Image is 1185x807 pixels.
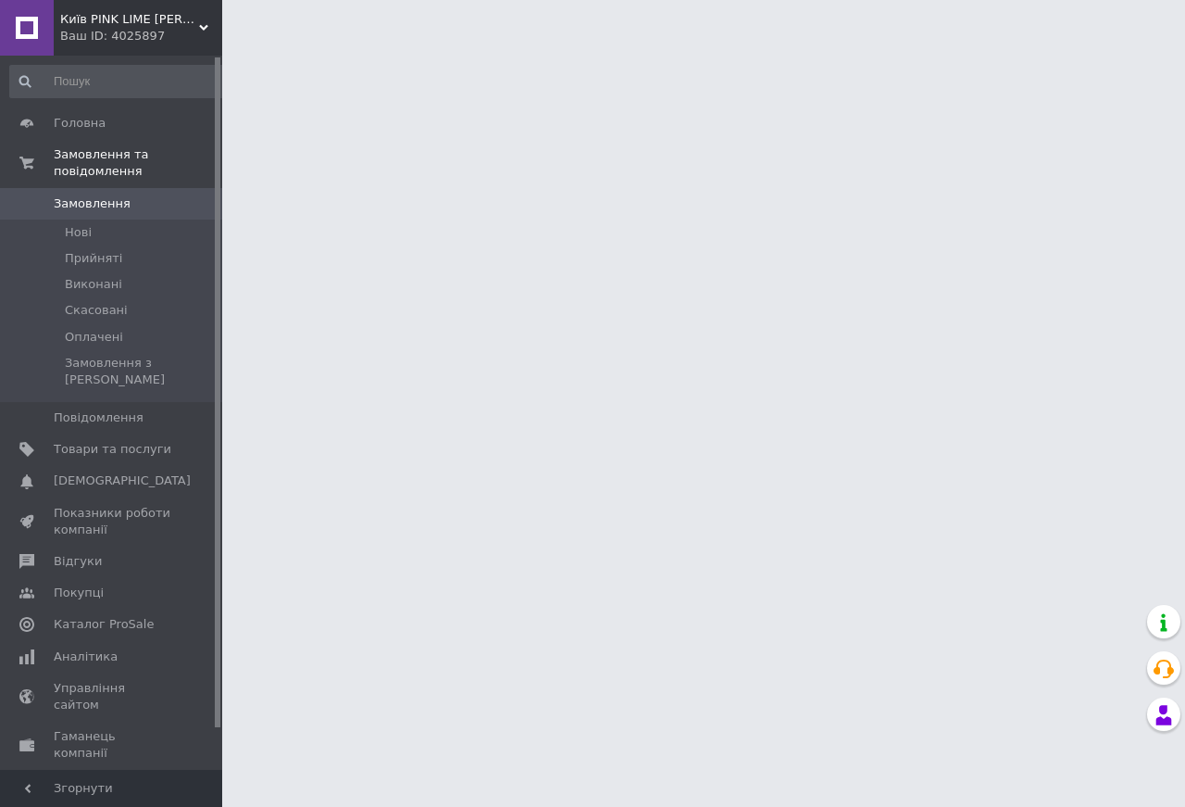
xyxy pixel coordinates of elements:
span: Показники роботи компанії [54,505,171,538]
span: Оплачені [65,329,123,346]
span: Нові [65,224,92,241]
span: Замовлення [54,195,131,212]
div: Ваш ID: 4025897 [60,28,222,44]
span: [DEMOGRAPHIC_DATA] [54,473,191,489]
span: Повідомлення [54,410,143,426]
span: Скасовані [65,302,128,319]
span: Замовлення та повідомлення [54,146,222,180]
span: Каталог ProSale [54,616,154,633]
span: Відгуки [54,553,102,570]
span: Прийняті [65,250,122,267]
span: Виконані [65,276,122,293]
span: Головна [54,115,106,132]
input: Пошук [9,65,229,98]
span: Управління сайтом [54,680,171,713]
span: Гаманець компанії [54,728,171,762]
span: Товари та послуги [54,441,171,458]
span: Покупці [54,585,104,601]
span: Замовлення з [PERSON_NAME] [65,355,227,388]
span: Аналітика [54,649,118,665]
span: Київ PINK LIME Аркадія [60,11,199,28]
